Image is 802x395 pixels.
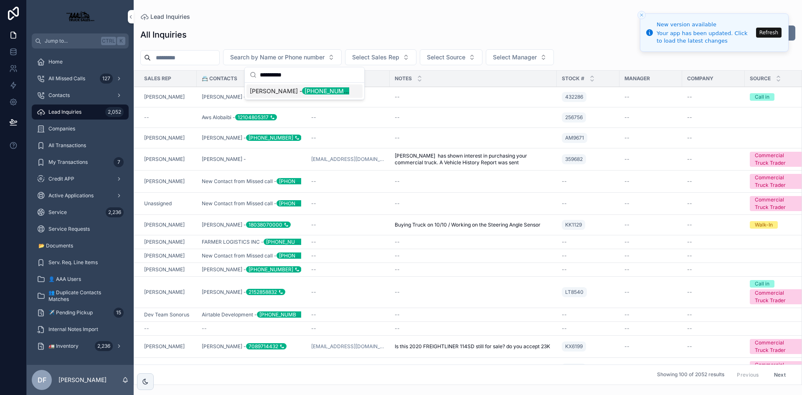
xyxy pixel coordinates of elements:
[687,222,692,228] span: --
[395,94,552,100] a: --
[48,176,74,182] span: Credit APP
[48,259,98,266] span: Serv. Req. Line Items
[223,49,342,65] button: Select Button
[624,252,677,259] a: --
[114,308,124,318] div: 15
[144,156,185,163] a: [PERSON_NAME]
[345,49,416,65] button: Select Button
[562,266,614,273] a: --
[311,114,385,121] a: --
[687,266,692,273] span: --
[311,156,385,163] a: [EMAIL_ADDRESS][DOMAIN_NAME]
[395,252,552,259] a: --
[144,200,172,207] span: Unassigned
[637,11,646,19] button: Close toast
[32,288,129,303] a: 👥 Duplicate Contacts Matches
[144,94,192,100] a: [PERSON_NAME]
[48,276,81,283] span: 👤 AAA Users
[687,114,692,121] span: --
[144,178,192,185] a: [PERSON_NAME]
[562,218,614,232] a: KK1129
[202,266,301,273] span: [PERSON_NAME] -
[624,222,677,228] a: --
[202,200,301,207] span: New Contact from Missed call -
[202,289,285,296] span: [PERSON_NAME] -
[565,114,583,121] span: 256756
[562,153,614,166] a: 359682
[562,325,567,332] span: --
[562,90,614,104] a: 432286
[48,289,120,303] span: 👥 Duplicate Contacts Matches
[624,200,629,207] span: --
[202,200,301,207] a: New Contact from Missed call -[PHONE_NUMBER]
[202,311,301,318] a: Airtable Development -[PHONE_NUMBER]
[144,94,185,100] span: [PERSON_NAME]
[562,239,567,245] span: --
[32,272,129,287] a: 👤 AAA Users
[48,159,88,166] span: My Transactions
[395,252,400,259] span: --
[755,152,797,167] div: Commercial Truck Trader
[687,266,740,273] a: --
[395,266,552,273] a: --
[202,266,301,273] a: [PERSON_NAME] -[PHONE_NUMBER]
[624,200,677,207] a: --
[311,200,385,207] a: --
[32,155,129,170] a: My Transactions7
[114,157,124,167] div: 7
[562,112,586,122] a: 256756
[144,135,192,141] a: [PERSON_NAME]
[144,325,192,332] a: --
[144,252,192,259] a: [PERSON_NAME]
[687,94,692,100] span: --
[311,239,316,245] span: --
[395,94,400,100] span: --
[106,207,124,217] div: 2,236
[687,289,692,296] span: --
[48,125,75,132] span: Companies
[48,75,85,82] span: All Missed Calls
[246,135,302,141] div: [PHONE_NUMBER]
[202,156,301,163] a: [PERSON_NAME] -
[144,156,192,163] a: [PERSON_NAME]
[311,289,385,296] a: --
[202,252,301,259] span: New Contact from Missed call -
[311,266,316,273] span: --
[624,94,677,100] a: --
[687,156,692,163] span: --
[565,135,584,141] span: AM9671
[395,178,400,185] span: --
[687,178,692,185] span: --
[624,289,677,296] a: --
[624,266,677,273] a: --
[45,38,98,44] span: Jump to...
[493,53,537,61] span: Select Manager
[756,28,782,38] button: Refresh
[311,135,385,141] a: --
[687,311,740,318] a: --
[562,266,567,273] span: --
[277,178,332,184] div: [PHONE_NUMBER]
[311,222,316,228] span: --
[395,114,552,121] a: --
[624,135,677,141] a: --
[395,200,400,207] span: --
[311,200,316,207] span: --
[562,252,614,259] a: --
[32,88,129,103] a: Contacts
[32,339,129,354] a: 🚛 Inventory2,236
[395,114,400,121] span: --
[48,59,63,65] span: Home
[202,252,301,259] a: New Contact from Missed call -[PHONE_NUMBER]
[48,142,86,149] span: All Transactions
[624,311,629,318] span: --
[311,135,316,141] span: --
[32,255,129,270] a: Serv. Req. Line Items
[62,10,99,23] img: App logo
[101,37,116,45] span: Ctrl
[202,114,277,121] a: Aws Alobaibi -12104805317
[395,222,552,228] a: Buying Truck on 10/10 / Working on the Steering Angle Sensor
[565,222,582,228] span: KK1129
[624,178,629,185] span: --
